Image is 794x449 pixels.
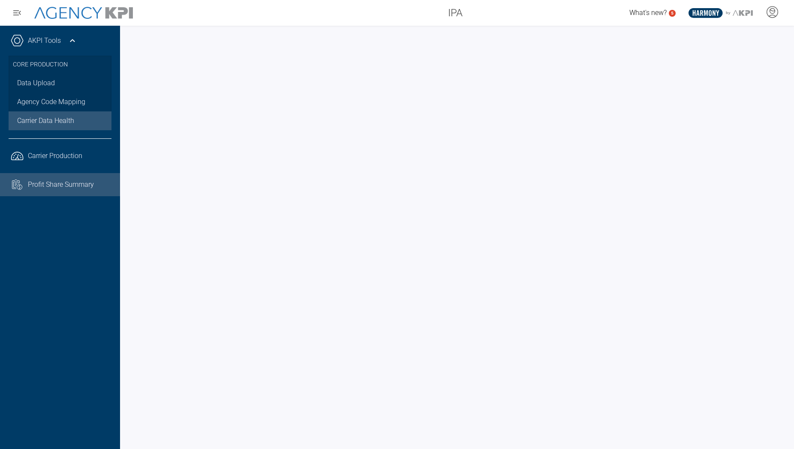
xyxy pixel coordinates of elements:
[28,36,61,46] a: AKPI Tools
[9,74,111,93] a: Data Upload
[671,11,674,15] text: 5
[28,151,82,161] span: Carrier Production
[34,7,133,19] img: AgencyKPI
[9,93,111,111] a: Agency Code Mapping
[448,5,463,21] span: IPA
[13,56,107,74] h3: Core Production
[669,10,676,17] a: 5
[629,9,667,17] span: What's new?
[17,116,74,126] span: Carrier Data Health
[28,180,94,190] span: Profit Share Summary
[9,111,111,130] a: Carrier Data Health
